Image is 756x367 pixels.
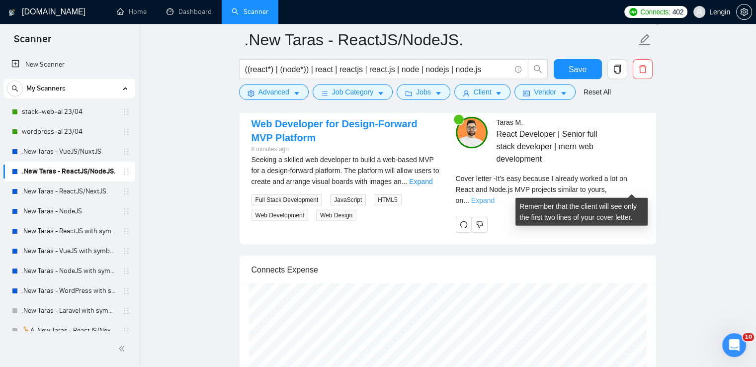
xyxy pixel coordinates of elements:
div: Remember that the client will see only the first two lines of your cover letter. [515,198,648,226]
span: holder [122,187,130,195]
iframe: Intercom live chat [722,333,746,357]
span: Client [474,87,492,97]
span: caret-down [435,90,442,97]
input: Scanner name... [245,27,636,52]
div: 8 minutes ago [252,145,440,154]
span: holder [122,267,130,275]
button: search [7,81,23,96]
button: redo [456,217,472,233]
span: JavaScript [330,194,366,205]
span: Seeking a skilled web developer to build a web-based MVP for a design-forward platform. The platf... [252,156,439,185]
span: Web Development [252,210,309,221]
button: dislike [472,217,488,233]
a: setting [736,8,752,16]
button: delete [633,59,653,79]
a: wordpress+ai 23/04 [22,122,116,142]
a: .New Taras - VueJS with symbols [22,241,116,261]
span: Connects: [640,6,670,17]
a: .New Taras - ReactJS/NodeJS. [22,162,116,182]
span: Cover letter - It's easy because I already worked a lot on React and Node.js MVP projects similar... [456,175,627,204]
span: caret-down [495,90,502,97]
div: Remember that the client will see only the first two lines of your cover letter. [456,173,644,206]
span: edit [638,33,651,46]
a: .New Taras - NodeJS. [22,201,116,221]
button: settingAdvancedcaret-down [239,84,309,100]
span: Taras M . [496,118,523,126]
a: searchScanner [232,7,268,16]
input: Search Freelance Jobs... [245,63,510,76]
span: holder [122,307,130,315]
span: holder [122,227,130,235]
span: user [463,90,470,97]
button: idcardVendorcaret-down [514,84,575,100]
a: .New Taras - ReactJS with symbols [22,221,116,241]
a: stack+web+ai 23/04 [22,102,116,122]
span: user [696,8,703,15]
span: search [7,85,22,92]
button: userClientcaret-down [454,84,511,100]
a: Expand [409,178,432,185]
img: c1NLmzrk-0pBZjOo1nLSJnOz0itNHKTdmMHAt8VIsLFzaWqqsJDJtcFyV3OYvrqgu3 [456,117,488,149]
span: 402 [672,6,683,17]
button: copy [607,59,627,79]
a: New Scanner [11,55,127,75]
span: caret-down [293,90,300,97]
a: dashboardDashboard [167,7,212,16]
span: ... [463,196,469,204]
span: Job Category [332,87,373,97]
span: copy [608,65,627,74]
span: Save [569,63,587,76]
a: Expand [471,196,495,204]
a: .New Taras - ReactJS/NextJS. [22,182,116,201]
span: folder [405,90,412,97]
button: folderJobscaret-down [397,84,450,100]
span: holder [122,247,130,255]
a: Web Developer for Design-Forward MVP Platform [252,118,418,143]
div: Seeking a skilled web developer to build a web-based MVP for a design-forward platform. The platf... [252,154,440,187]
span: holder [122,168,130,176]
span: holder [122,287,130,295]
span: React Developer | Senior full stack developer | mern web development [496,128,614,165]
span: search [528,65,547,74]
span: caret-down [560,90,567,97]
span: holder [122,128,130,136]
span: 10 [743,333,754,341]
span: Jobs [416,87,431,97]
span: Scanner [6,32,59,53]
span: HTML5 [374,194,401,205]
img: logo [8,4,15,20]
span: holder [122,108,130,116]
span: holder [122,148,130,156]
a: .New Taras - WordPress with symbols [22,281,116,301]
span: caret-down [377,90,384,97]
span: Advanced [258,87,289,97]
span: My Scanners [26,79,66,98]
button: Save [554,59,602,79]
a: .New Taras - NodeJS with symbols [22,261,116,281]
img: upwork-logo.png [629,8,637,16]
a: 🦒A .New Taras - ReactJS/NextJS usual 23/04 [22,321,116,341]
span: dislike [476,221,483,229]
a: Reset All [584,87,611,97]
span: double-left [118,344,128,354]
span: Full Stack Development [252,194,323,205]
span: Vendor [534,87,556,97]
span: holder [122,327,130,335]
a: homeHome [117,7,147,16]
span: ... [401,178,407,185]
span: setting [737,8,752,16]
span: setting [248,90,254,97]
button: barsJob Categorycaret-down [313,84,393,100]
button: search [528,59,548,79]
span: delete [633,65,652,74]
li: New Scanner [3,55,135,75]
a: .New Taras - VueJS/NuxtJS [22,142,116,162]
div: Connects Expense [252,256,644,284]
span: bars [321,90,328,97]
a: .New Taras - Laravel with symbols [22,301,116,321]
button: setting [736,4,752,20]
span: holder [122,207,130,215]
span: idcard [523,90,530,97]
span: redo [456,221,471,229]
span: info-circle [515,66,521,73]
